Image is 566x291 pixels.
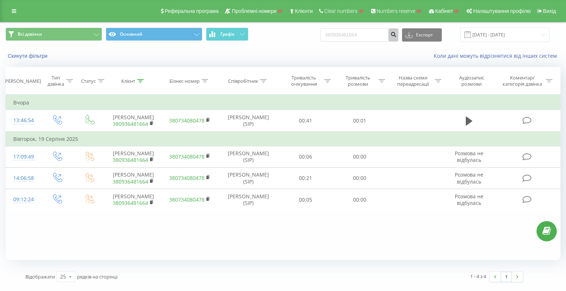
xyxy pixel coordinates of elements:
[121,78,135,84] div: Клієнт
[6,28,102,41] button: Всі дзвінки
[169,153,205,160] a: 380734080478
[279,189,333,210] td: 00:05
[6,53,51,59] button: Скинути фільтри
[285,75,322,87] div: Тривалість очікування
[501,75,544,87] div: Коментар/категорія дзвінка
[169,174,205,181] a: 380734080478
[4,78,41,84] div: [PERSON_NAME]
[13,113,33,128] div: 13:46:54
[435,8,453,14] span: Кабінет
[13,150,33,164] div: 17:09:49
[105,110,162,132] td: [PERSON_NAME]
[377,8,415,14] span: Numbers reserve
[206,28,248,41] button: Графік
[333,167,387,189] td: 00:00
[455,193,483,206] span: Розмова не відбулась
[295,8,313,14] span: Клієнти
[218,167,279,189] td: [PERSON_NAME] (SIP)
[434,52,560,59] a: Коли дані можуть відрізнятися вiд інших систем
[333,146,387,167] td: 00:00
[170,78,200,84] div: Бізнес номер
[455,171,483,185] span: Розмова не відбулась
[450,75,493,87] div: Аудіозапис розмови
[105,167,162,189] td: [PERSON_NAME]
[113,120,148,127] a: 380936481664
[105,146,162,167] td: [PERSON_NAME]
[279,167,333,189] td: 00:21
[6,132,560,146] td: Вівторок, 19 Серпня 2025
[228,78,258,84] div: Співробітник
[333,110,387,132] td: 00:01
[18,31,42,37] span: Всі дзвінки
[218,146,279,167] td: [PERSON_NAME] (SIP)
[6,95,560,110] td: Вчора
[47,75,64,87] div: Тип дзвінка
[402,28,442,42] button: Експорт
[320,28,398,42] input: Пошук за номером
[470,273,486,280] div: 1 - 4 з 4
[13,192,33,207] div: 09:12:24
[324,8,357,14] span: Clear numbers
[473,8,531,14] span: Налаштування профілю
[169,117,205,124] a: 380734080478
[394,75,433,87] div: Назва схеми переадресації
[232,8,276,14] span: Проблемні номери
[218,110,279,132] td: [PERSON_NAME] (SIP)
[113,156,148,163] a: 380936481664
[81,78,96,84] div: Статус
[25,273,55,280] span: Відображати
[13,171,33,185] div: 14:06:58
[501,272,512,282] a: 1
[455,150,483,163] span: Розмова не відбулась
[106,28,202,41] button: Основний
[279,110,333,132] td: 00:41
[113,178,148,185] a: 380936481664
[339,75,377,87] div: Тривалість розмови
[333,189,387,210] td: 00:00
[543,8,556,14] span: Вихід
[220,32,235,37] span: Графік
[165,8,219,14] span: Реферальна програма
[60,273,66,280] div: 25
[77,273,118,280] span: рядків на сторінці
[279,146,333,167] td: 00:06
[169,196,205,203] a: 380734080478
[218,189,279,210] td: [PERSON_NAME] (SIP)
[105,189,162,210] td: [PERSON_NAME]
[113,199,148,206] a: 380936481664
